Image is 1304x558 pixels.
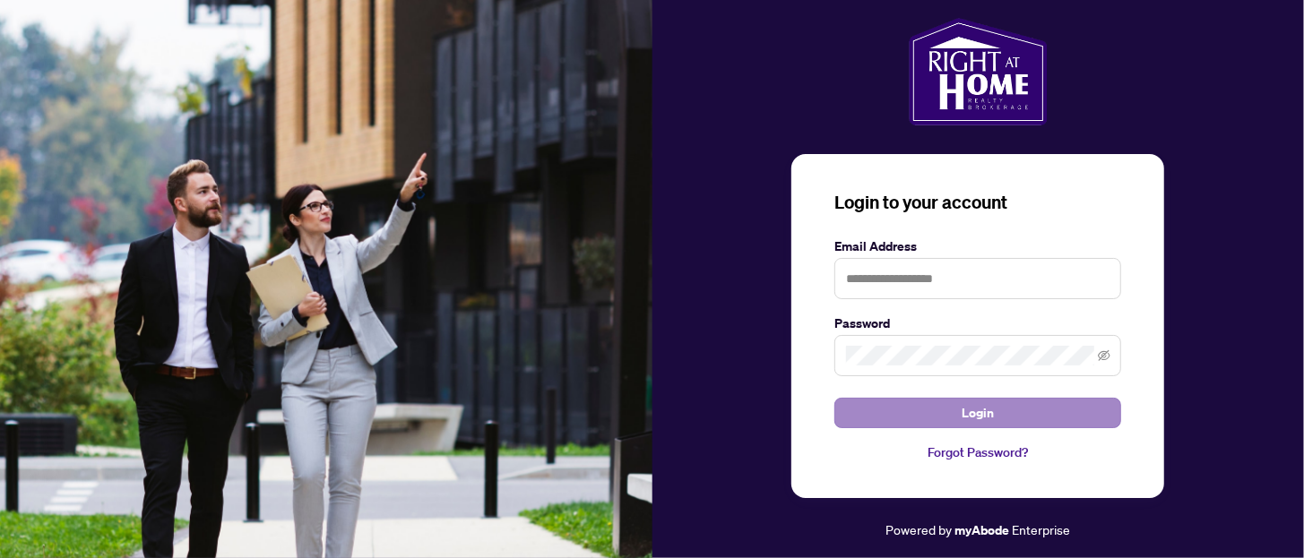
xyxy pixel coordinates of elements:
[834,190,1121,215] h3: Login to your account
[834,442,1121,462] a: Forgot Password?
[834,398,1121,428] button: Login
[909,18,1048,125] img: ma-logo
[1012,521,1070,537] span: Enterprise
[834,313,1121,333] label: Password
[962,399,994,427] span: Login
[954,520,1009,540] a: myAbode
[834,236,1121,256] label: Email Address
[885,521,952,537] span: Powered by
[1098,349,1110,362] span: eye-invisible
